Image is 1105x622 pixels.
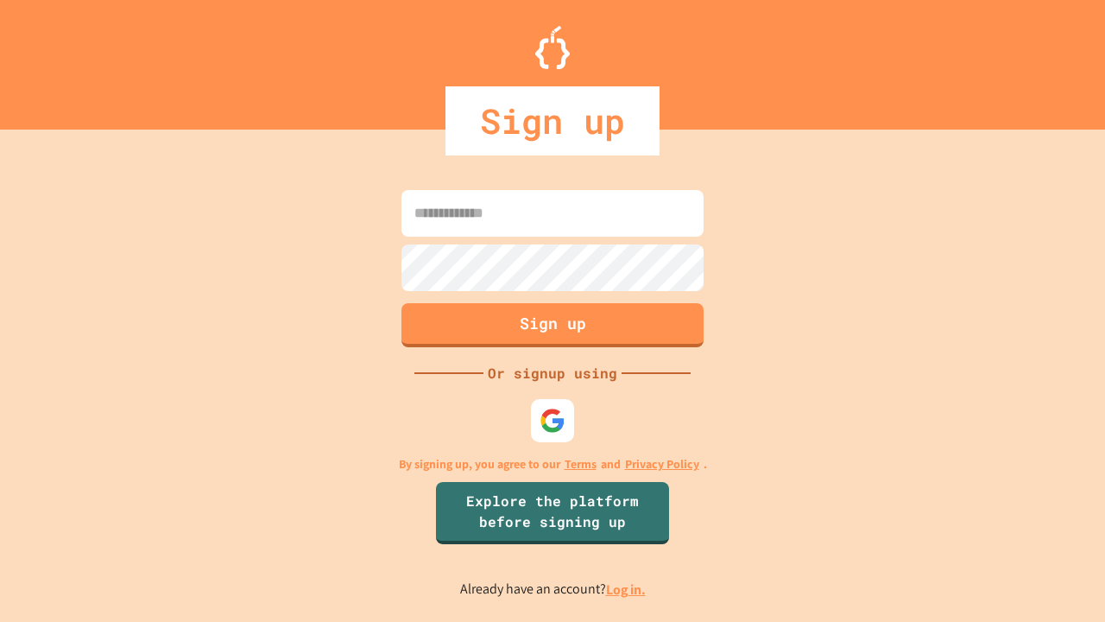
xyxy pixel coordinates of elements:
[962,478,1088,551] iframe: chat widget
[535,26,570,69] img: Logo.svg
[483,363,622,384] div: Or signup using
[445,86,660,155] div: Sign up
[436,482,669,544] a: Explore the platform before signing up
[606,581,646,599] a: Log in.
[1032,553,1088,605] iframe: chat widget
[401,303,704,347] button: Sign up
[540,408,565,434] img: google-icon.svg
[625,455,699,473] a: Privacy Policy
[399,455,707,473] p: By signing up, you agree to our and .
[460,579,646,600] p: Already have an account?
[565,455,597,473] a: Terms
